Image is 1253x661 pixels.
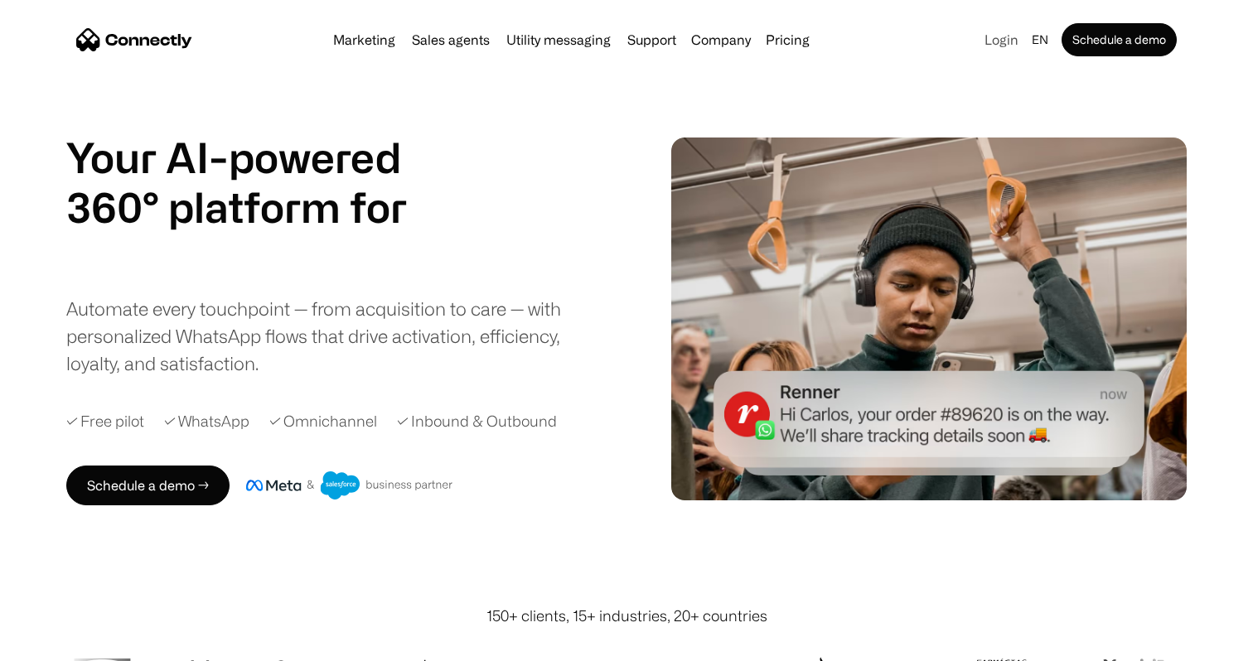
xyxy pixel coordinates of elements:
a: Schedule a demo → [66,466,230,505]
a: Login [978,28,1025,51]
h1: Your AI-powered 360° platform for [66,133,447,232]
div: carousel [66,232,447,282]
div: en [1025,28,1058,51]
a: Schedule a demo [1062,23,1177,56]
div: Company [686,28,756,51]
div: ✓ WhatsApp [164,410,249,432]
a: Marketing [327,33,402,46]
div: ✓ Inbound & Outbound [397,410,557,432]
aside: Language selected: English [17,630,99,655]
div: Automate every touchpoint — from acquisition to care — with personalized WhatsApp flows that driv... [66,295,588,377]
a: Support [621,33,683,46]
a: Utility messaging [500,33,617,46]
a: Pricing [759,33,816,46]
a: home [76,27,192,52]
div: en [1032,28,1048,51]
img: Meta and Salesforce business partner badge. [246,471,453,499]
div: ✓ Free pilot [66,410,144,432]
div: ✓ Omnichannel [269,410,377,432]
ul: Language list [33,632,99,655]
a: Sales agents [405,33,496,46]
div: 150+ clients, 15+ industries, 20+ countries [486,605,767,627]
div: Company [691,28,751,51]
